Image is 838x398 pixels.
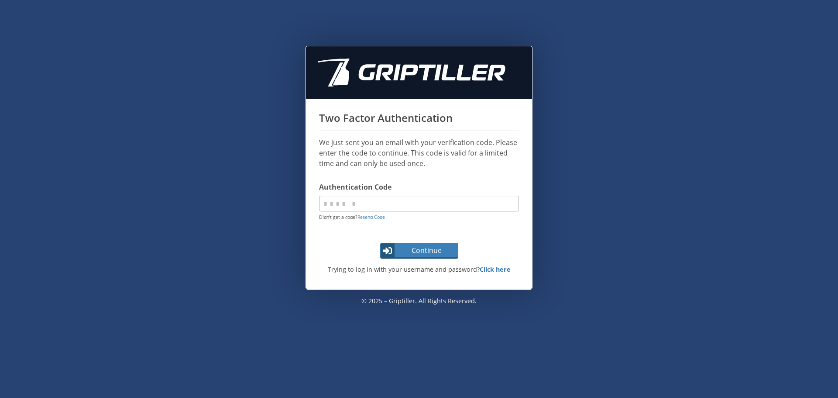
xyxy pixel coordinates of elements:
span: Continue [396,245,457,256]
p: We just sent you an email with your verification code. Please enter the code to continue. This co... [319,137,519,169]
p: © 2025 – Griptiller. All rights reserved. [306,290,532,312]
a: Resend Code [357,214,385,220]
a: Click here [480,265,511,273]
h1: Two Factor Authentication [319,112,519,131]
button: Continue [380,243,458,259]
small: Didn't get a code? [319,214,385,220]
label: Authentication Code [319,182,519,192]
p: Trying to log in with your username and password? [315,265,523,274]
